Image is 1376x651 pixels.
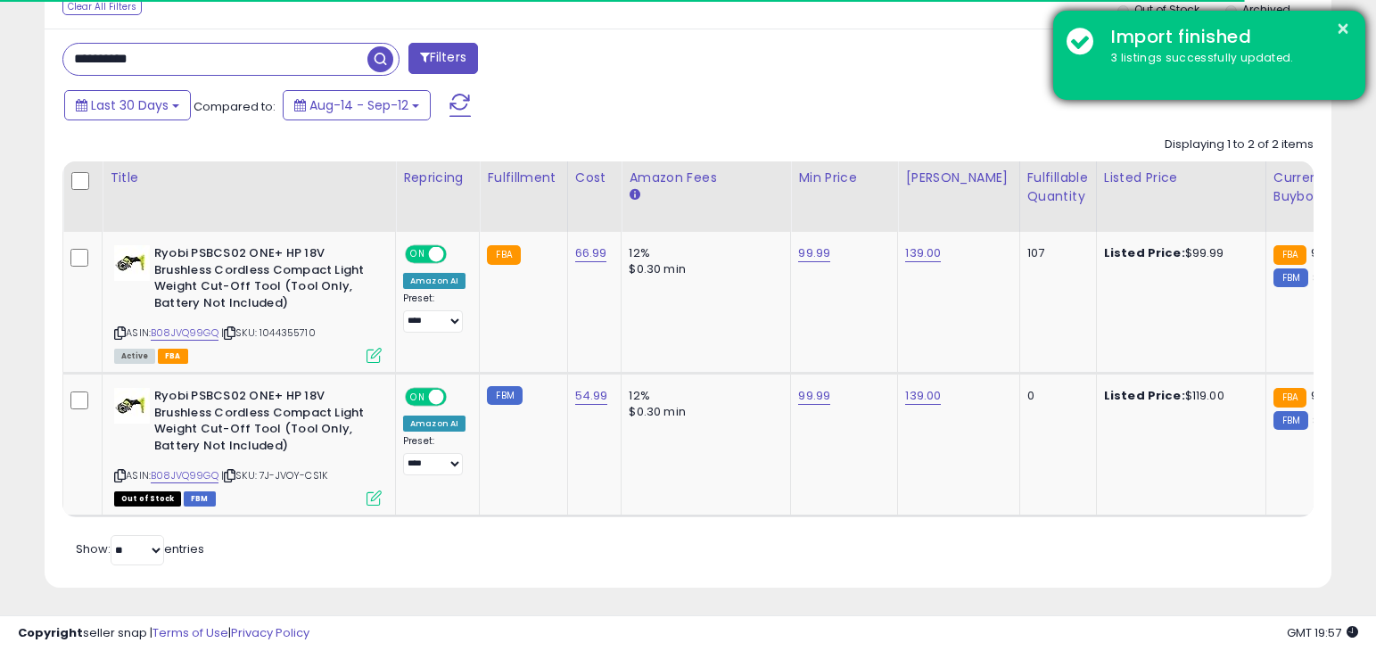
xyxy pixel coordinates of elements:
[629,245,777,261] div: 12%
[403,273,466,289] div: Amazon AI
[1104,388,1252,404] div: $119.00
[114,388,150,424] img: 31aBa8o5T+L._SL40_.jpg
[114,245,382,361] div: ASIN:
[407,247,429,262] span: ON
[309,96,408,114] span: Aug-14 - Sep-12
[444,390,473,405] span: OFF
[154,388,371,458] b: Ryobi PSBCS02 ONE+ HP 18V Brushless Cordless Compact Light Weight Cut-Off Tool (Tool Only, Batter...
[1098,50,1352,67] div: 3 listings successfully updated.
[905,169,1011,187] div: [PERSON_NAME]
[1104,245,1252,261] div: $99.99
[110,169,388,187] div: Title
[1313,269,1326,286] span: 87
[1098,24,1352,50] div: Import finished
[487,169,559,187] div: Fulfillment
[1273,245,1306,265] small: FBA
[629,169,783,187] div: Amazon Fees
[1242,2,1290,17] label: Archived
[629,388,777,404] div: 12%
[1313,412,1326,429] span: 87
[1027,388,1083,404] div: 0
[221,325,316,340] span: | SKU: 1044355710
[1104,169,1258,187] div: Listed Price
[403,293,466,333] div: Preset:
[1104,244,1185,261] b: Listed Price:
[1336,18,1350,40] button: ×
[403,435,466,475] div: Preset:
[1287,624,1358,641] span: 2025-10-14 19:57 GMT
[1165,136,1314,153] div: Displaying 1 to 2 of 2 items
[1311,244,1343,261] span: 99.99
[444,247,473,262] span: OFF
[184,491,216,507] span: FBM
[1273,388,1306,408] small: FBA
[629,261,777,277] div: $0.30 min
[905,387,941,405] a: 139.00
[114,245,150,281] img: 31aBa8o5T+L._SL40_.jpg
[283,90,431,120] button: Aug-14 - Sep-12
[76,540,204,557] span: Show: entries
[1273,268,1308,287] small: FBM
[798,387,830,405] a: 99.99
[18,625,309,642] div: seller snap | |
[91,96,169,114] span: Last 30 Days
[1273,411,1308,430] small: FBM
[1027,245,1083,261] div: 107
[487,386,522,405] small: FBM
[408,43,478,74] button: Filters
[407,390,429,405] span: ON
[154,245,371,316] b: Ryobi PSBCS02 ONE+ HP 18V Brushless Cordless Compact Light Weight Cut-Off Tool (Tool Only, Batter...
[231,624,309,641] a: Privacy Policy
[403,416,466,432] div: Amazon AI
[221,468,327,482] span: | SKU: 7J-JVOY-CS1K
[151,468,218,483] a: B08JVQ99GQ
[1273,169,1365,206] div: Current Buybox Price
[629,187,639,203] small: Amazon Fees.
[798,244,830,262] a: 99.99
[575,244,607,262] a: 66.99
[1311,387,1343,404] span: 99.99
[194,98,276,115] span: Compared to:
[158,349,188,364] span: FBA
[1134,2,1199,17] label: Out of Stock
[403,169,472,187] div: Repricing
[152,624,228,641] a: Terms of Use
[1104,387,1185,404] b: Listed Price:
[114,491,181,507] span: All listings that are currently out of stock and unavailable for purchase on Amazon
[575,169,614,187] div: Cost
[798,169,890,187] div: Min Price
[114,349,155,364] span: All listings currently available for purchase on Amazon
[18,624,83,641] strong: Copyright
[64,90,191,120] button: Last 30 Days
[575,387,608,405] a: 54.99
[905,244,941,262] a: 139.00
[1027,169,1089,206] div: Fulfillable Quantity
[629,404,777,420] div: $0.30 min
[151,325,218,341] a: B08JVQ99GQ
[114,388,382,504] div: ASIN:
[487,245,520,265] small: FBA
